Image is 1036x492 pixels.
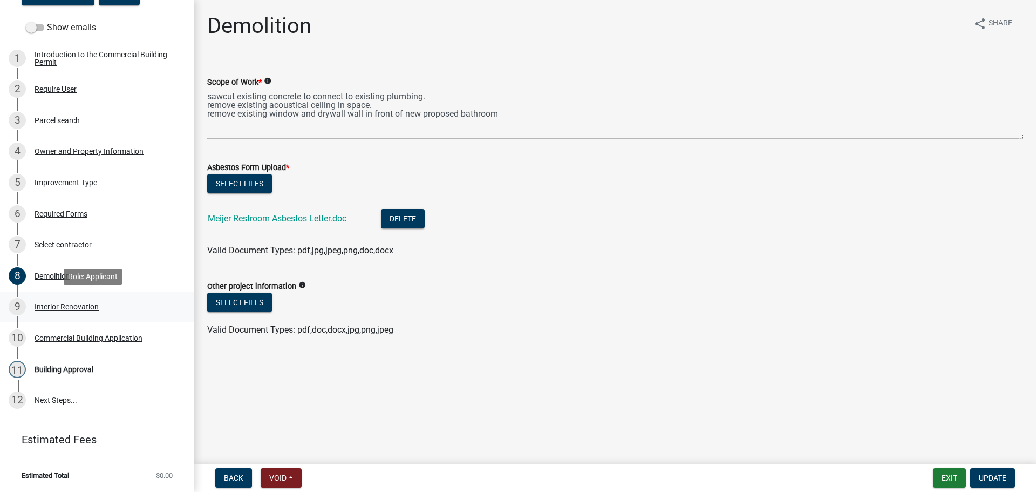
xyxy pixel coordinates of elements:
label: Show emails [26,21,96,34]
a: Estimated Fees [9,429,177,450]
button: Select files [207,293,272,312]
div: 8 [9,267,26,285]
div: Parcel search [35,117,80,124]
label: Other project information [207,283,296,291]
div: Building Approval [35,366,93,373]
button: Exit [933,468,966,488]
div: Owner and Property Information [35,147,144,155]
wm-modal-confirm: Delete Document [381,214,425,225]
span: Share [989,17,1012,30]
div: Commercial Building Application [35,334,142,342]
label: Asbestos Form Upload [207,164,289,172]
span: Valid Document Types: pdf,doc,docx,jpg,png,jpeg [207,325,393,335]
i: info [264,77,271,85]
a: Meijer Restroom Asbestos Letter.doc [208,213,346,224]
div: 3 [9,112,26,129]
button: Delete [381,209,425,228]
h1: Demolition [207,13,311,39]
div: Require User [35,85,77,93]
span: Valid Document Types: pdf,jpg,jpeg,png,doc,docx [207,245,393,255]
button: Update [970,468,1015,488]
button: Select files [207,174,272,193]
span: Back [224,474,243,482]
div: 9 [9,298,26,315]
div: Select contractor [35,241,92,248]
span: Void [269,474,287,482]
div: Required Forms [35,210,87,218]
button: Back [215,468,252,488]
div: Demolition [35,272,70,280]
div: 12 [9,392,26,409]
div: 11 [9,361,26,378]
label: Scope of Work [207,79,262,86]
div: 10 [9,329,26,347]
div: 7 [9,236,26,253]
div: 6 [9,205,26,223]
div: 2 [9,80,26,98]
i: share [973,17,986,30]
div: Introduction to the Commercial Building Permit [35,51,177,66]
div: Improvement Type [35,179,97,186]
span: Update [979,474,1006,482]
div: Role: Applicant [64,269,122,285]
span: Estimated Total [22,472,69,479]
button: Void [261,468,302,488]
span: $0.00 [156,472,173,479]
i: info [298,281,306,289]
div: 1 [9,50,26,67]
div: 4 [9,143,26,160]
div: 5 [9,174,26,191]
button: shareShare [965,13,1021,34]
div: Interior Renovation [35,303,99,311]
